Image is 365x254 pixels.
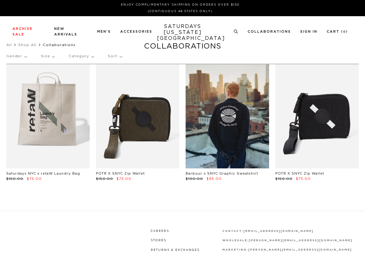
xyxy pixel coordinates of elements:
[15,9,345,14] p: (Contiguous 48 States Only)
[244,230,314,233] a: [EMAIL_ADDRESS][DOMAIN_NAME]
[15,2,345,7] p: Enjoy Complimentary Shipping on Orders Over $150
[248,30,291,33] a: Collaborations
[96,172,145,175] a: POTR X SNYC Zip Wallet
[18,43,36,47] a: Shop All
[206,177,222,181] span: $95.00
[222,248,248,251] strong: marketing:
[6,177,23,181] span: $150.00
[69,49,94,63] p: Category
[151,249,200,252] a: Returns & Exchanges
[12,27,33,36] a: Archive Sale
[275,177,292,181] span: $150.00
[97,30,111,33] a: Men's
[186,177,203,181] span: $190.00
[27,177,42,181] span: $75.00
[43,43,76,47] span: Collaborations
[157,24,208,41] a: SATURDAYS[US_STATE][GEOGRAPHIC_DATA]
[151,239,166,242] a: Stores
[54,27,77,36] a: New Arrivals
[222,230,244,233] strong: contact:
[222,239,249,242] strong: wholesale:
[248,248,352,251] a: [PERSON_NAME][EMAIL_ADDRESS][DOMAIN_NAME]
[327,30,348,33] a: Cart (0)
[41,49,55,63] p: Size
[300,30,317,33] a: Sign In
[116,177,131,181] span: $75.00
[275,172,324,175] a: POTR X SNYC Zip Wallet
[108,49,122,63] p: Sort
[151,230,169,233] a: Careers
[6,49,27,63] p: Gender
[249,239,353,242] a: [PERSON_NAME][EMAIL_ADDRESS][DOMAIN_NAME]
[96,177,113,181] span: $150.00
[343,31,346,33] small: 0
[120,30,152,33] a: Accessories
[296,177,311,181] span: $75.00
[6,172,80,175] a: Saturdays NYC x retaW Laundry Bag
[6,43,12,47] a: All
[186,172,258,175] a: Barbour x SNYC Graphic Sweatshirt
